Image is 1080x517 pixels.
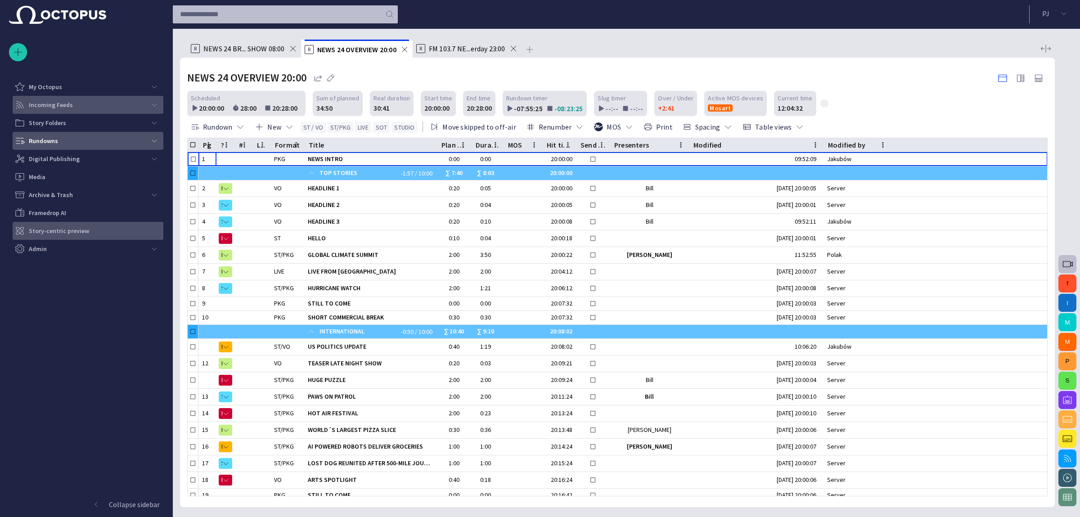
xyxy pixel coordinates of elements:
[202,234,213,243] div: 5
[441,325,468,338] div: ∑ 10:40
[219,339,232,355] button: M
[274,299,285,308] div: PKG
[373,94,410,103] span: Real duration
[795,155,820,163] div: 09:52:09
[191,44,200,53] p: R
[274,409,294,418] div: ST/PKG
[480,251,495,259] div: 3:50
[477,325,498,338] div: ∑ 9:10
[202,139,215,151] button: Pg column menu
[827,284,849,292] div: Server
[308,247,433,263] div: GLOBAL CLIMATE SUMMIT
[221,234,222,243] span: N
[777,376,820,384] div: 9/7 20:00:04
[827,426,849,434] div: Server
[613,217,685,226] div: Bill
[221,267,222,276] span: R
[441,442,468,451] div: 1:00
[219,455,232,472] button: S
[221,217,222,226] span: S
[317,45,396,54] span: NEWS 24 OVERVIEW 20:00
[202,217,213,226] div: 4
[877,139,889,151] button: Modified by column menu
[274,376,294,384] div: ST/PKG
[546,459,572,468] div: 20:15:24
[199,103,229,113] div: 20:00:00
[777,184,820,193] div: 9/7 20:00:05
[546,284,572,292] div: 20:06:12
[480,459,495,468] div: 1:00
[441,491,468,499] div: 0:00
[1058,352,1076,370] button: P
[202,491,213,499] div: 19
[441,184,468,193] div: 0:20
[274,201,282,209] div: VO
[221,392,222,401] span: S
[308,234,433,243] span: HELLO
[274,251,294,259] div: ST/PKG
[274,284,294,292] div: ST/PKG
[480,476,495,484] div: 0:18
[308,355,433,372] div: TEASER LATE NIGHT SHOW
[441,426,468,434] div: 0:30
[9,78,163,258] ul: main menu
[220,139,233,151] button: ? column menu
[480,392,495,401] div: 2:00
[441,201,468,209] div: 0:20
[219,180,232,197] button: R
[777,201,820,209] div: 9/7 20:00:01
[308,297,433,310] div: STILL TO COME
[308,491,433,499] span: STILL TO COME
[827,299,849,308] div: Server
[9,168,163,186] div: Media
[467,94,490,103] span: End time
[827,313,849,322] div: Server
[441,166,468,180] div: ∑ 7:40
[480,491,495,499] div: 0:00
[1058,313,1076,331] button: M
[274,459,294,468] div: ST/PKG
[640,119,676,135] button: Print
[546,267,572,276] div: 20:04:12
[777,459,820,468] div: 9/7 20:00:07
[202,299,213,308] div: 9
[480,342,495,351] div: 1:19
[308,313,433,322] span: SHORT COMMERCIAL BREAK
[777,409,820,418] div: 9/7 20:00:10
[109,499,160,510] p: Collapse sidebar
[219,405,232,422] button: N
[308,359,433,368] span: TEASER LATE NIGHT SHOW
[827,409,849,418] div: Server
[777,267,820,276] div: 9/7 20:00:07
[708,104,733,112] button: Mosart
[301,122,326,133] button: ST / VO
[308,152,433,166] div: NEWS INTRO
[546,376,572,384] div: 20:09:24
[308,311,433,324] div: SHORT COMMERCIAL BREAK
[219,472,232,488] button: N
[373,103,390,113] div: 30:41
[308,472,433,488] div: ARTS SPOTLIGHT
[308,197,433,213] div: HEADLINE 2
[827,342,855,351] div: Jakubów
[827,184,849,193] div: Server
[373,122,390,133] button: SOT
[202,459,213,468] div: 17
[827,234,849,243] div: Server
[274,491,285,499] div: PKG
[308,339,433,355] div: US POLITICS UPDATE
[219,372,232,388] button: N
[308,489,433,502] div: STILL TO COME
[546,491,572,499] div: 20:16:42
[308,442,433,451] span: AI POWERED ROBOTS DELIVER GROCERIES
[777,284,820,292] div: 9/7 20:00:08
[777,313,820,322] div: 9/7 20:00:03
[187,40,301,58] div: RNEWS 24 BR... SHOW 08:00
[308,214,433,230] div: HEADLINE 3
[308,267,433,276] span: LIVE FROM [GEOGRAPHIC_DATA]
[595,139,608,151] button: Send to LiveU column menu
[308,284,433,292] span: HURRICANE WATCH
[221,409,222,418] span: N
[308,184,433,193] span: HEADLINE 1
[777,426,820,434] div: 9/7 20:00:06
